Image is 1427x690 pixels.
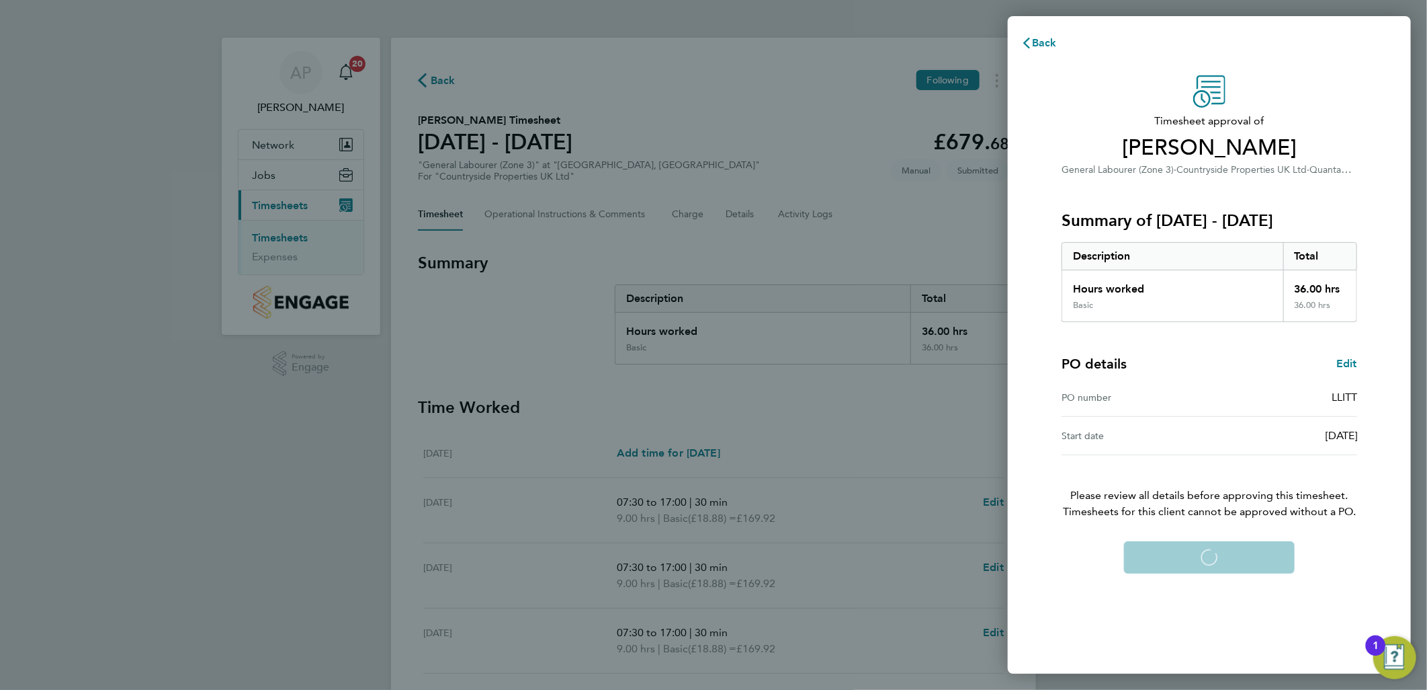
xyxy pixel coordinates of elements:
[1045,455,1373,520] p: Please review all details before approving this timesheet.
[1008,30,1070,56] button: Back
[1283,243,1357,270] div: Total
[1062,164,1174,176] span: General Labourer (Zone 3)
[1062,113,1357,129] span: Timesheet approval of
[1062,242,1357,322] div: Summary of 25 - 31 Aug 2025
[1373,636,1416,679] button: Open Resource Center, 1 new notification
[1045,504,1373,520] span: Timesheets for this client cannot be approved without a PO.
[1283,300,1357,321] div: 36.00 hrs
[1283,270,1357,300] div: 36.00 hrs
[1062,354,1127,373] h4: PO details
[1174,164,1176,176] span: ·
[1062,210,1357,231] h3: Summary of [DATE] - [DATE]
[1062,135,1357,161] span: [PERSON_NAME]
[1062,270,1283,300] div: Hours worked
[1307,164,1309,176] span: ·
[1336,356,1357,372] a: Edit
[1062,389,1209,406] div: PO number
[1062,243,1283,270] div: Description
[1336,357,1357,370] span: Edit
[1332,391,1357,404] span: LLITT
[1032,36,1057,49] span: Back
[1062,428,1209,444] div: Start date
[1373,646,1379,663] div: 1
[1209,428,1357,444] div: [DATE]
[1073,300,1093,311] div: Basic
[1176,164,1307,176] span: Countryside Properties UK Ltd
